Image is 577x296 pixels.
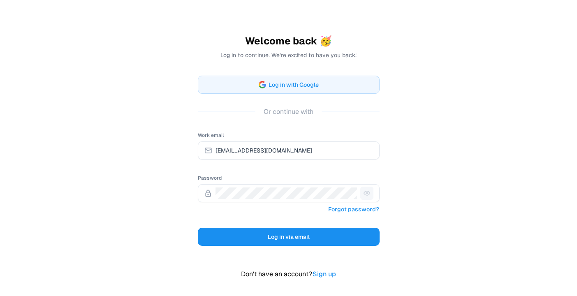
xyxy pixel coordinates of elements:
span: Log in via email [268,232,310,242]
p: Log in to continue. We're excited to have you back! [198,51,380,59]
label: Password [198,175,222,181]
a: Forgot password? [328,204,380,215]
label: Work email [198,132,224,139]
button: Log in via email [198,228,380,246]
p: Don't have an account? [198,269,380,280]
span: Log in with Google [269,80,319,90]
a: Sign up [312,269,336,280]
button: Log in with Google [198,76,380,94]
input: john@acme.com [216,145,373,156]
span: Or continue with [255,107,322,117]
h1: Welcome back 🥳 [198,35,380,48]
